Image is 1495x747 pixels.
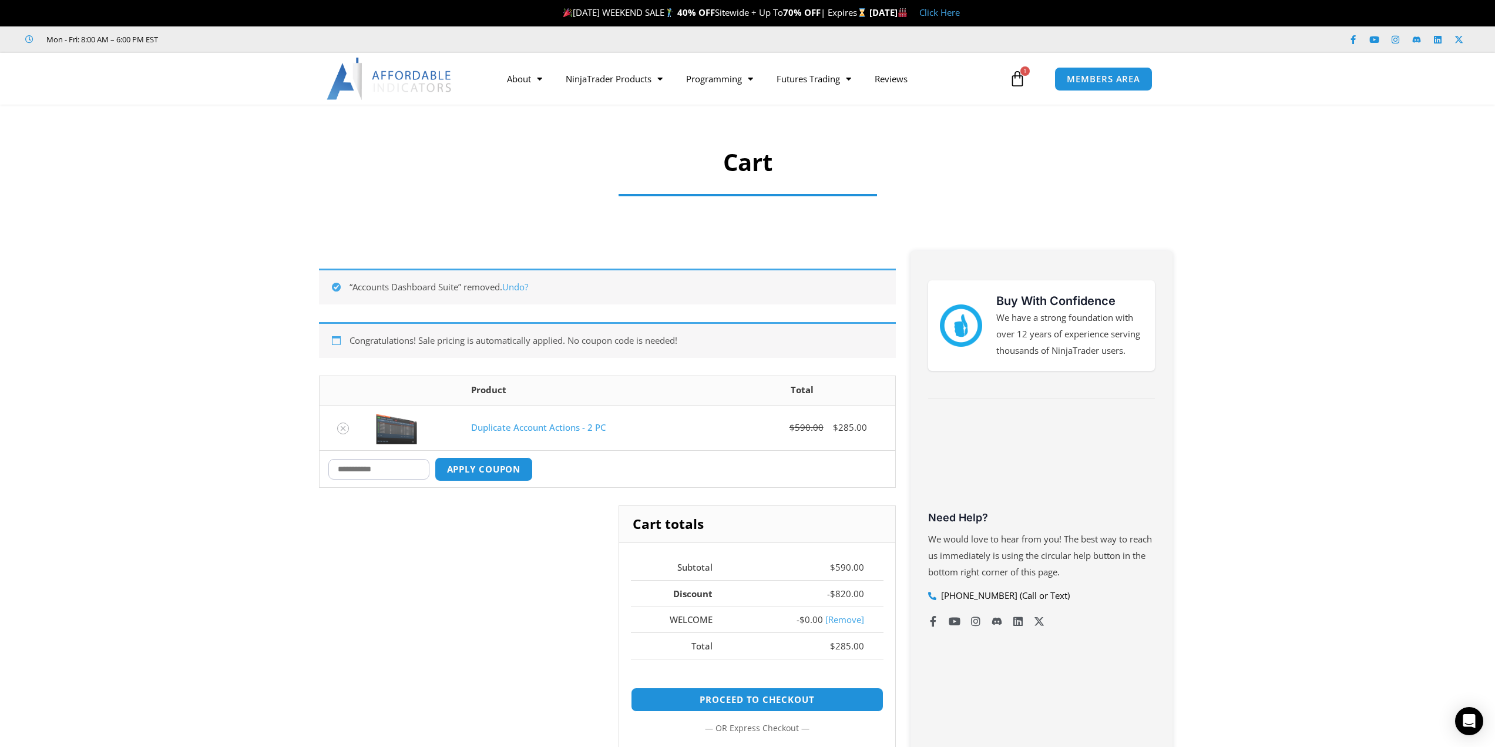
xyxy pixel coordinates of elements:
[709,376,895,405] th: Total
[938,588,1070,604] span: [PHONE_NUMBER] (Call or Text)
[830,561,835,573] span: $
[827,588,830,599] span: -
[631,580,732,607] th: Discount
[833,421,867,433] bdi: 285.00
[560,6,869,18] span: [DATE] WEEKEND SALE Sitewide + Up To | Expires
[43,32,158,46] span: Mon - Fri: 8:00 AM – 6:00 PM EST
[869,6,908,18] strong: [DATE]
[554,65,674,92] a: NinjaTrader Products
[674,65,765,92] a: Programming
[631,555,732,581] th: Subtotal
[790,421,824,433] bdi: 590.00
[830,561,864,573] bdi: 590.00
[665,8,674,17] img: 🏌️‍♂️
[830,640,835,652] span: $
[830,588,835,599] span: $
[1054,67,1153,91] a: MEMBERS AREA
[462,376,709,405] th: Product
[898,8,907,17] img: 🏭
[631,721,883,736] p: — or —
[677,6,715,18] strong: 40% OFF
[790,421,795,433] span: $
[376,411,417,444] img: Screenshot 2024-08-26 15414455555 | Affordable Indicators – NinjaTrader
[825,614,864,625] a: Remove welcome coupon
[174,34,351,45] iframe: Customer reviews powered by Trustpilot
[563,8,572,17] img: 🎉
[799,614,823,625] span: 0.00
[783,6,821,18] strong: 70% OFF
[919,6,960,18] a: Click Here
[319,322,896,358] div: Congratulations! Sale pricing is automatically applied. No coupon code is needed!
[1067,75,1140,83] span: MEMBERS AREA
[631,607,732,633] th: WELCOME
[928,511,1155,524] h3: Need Help?
[319,269,896,304] div: “Accounts Dashboard Suite” removed.
[996,292,1143,310] h3: Buy With Confidence
[435,457,533,481] button: Apply coupon
[495,65,554,92] a: About
[619,506,895,542] h2: Cart totals
[833,421,838,433] span: $
[940,304,982,347] img: mark thumbs good 43913 | Affordable Indicators – NinjaTrader
[928,533,1152,578] span: We would love to hear from you! The best way to reach us immediately is using the circular help b...
[631,672,883,683] iframe: PayPal Message 2
[799,614,805,625] span: $
[996,310,1143,359] p: We have a strong foundation with over 12 years of experience serving thousands of NinjaTrader users.
[765,65,863,92] a: Futures Trading
[471,421,606,433] a: Duplicate Account Actions - 2 PC
[830,588,864,599] bdi: 820.00
[495,65,1006,92] nav: Menu
[992,62,1043,96] a: 1
[1020,66,1030,76] span: 1
[337,423,349,434] a: Remove Duplicate Account Actions - 2 PC from cart
[358,146,1137,179] h1: Cart
[1455,707,1483,735] div: Open Intercom Messenger
[502,281,528,293] a: Undo?
[327,58,453,100] img: LogoAI | Affordable Indicators – NinjaTrader
[830,640,864,652] bdi: 285.00
[631,688,883,712] a: Proceed to checkout
[928,420,1155,508] iframe: Customer reviews powered by Trustpilot
[631,632,732,659] th: Total
[863,65,919,92] a: Reviews
[858,8,866,17] img: ⌛
[732,607,883,633] td: -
